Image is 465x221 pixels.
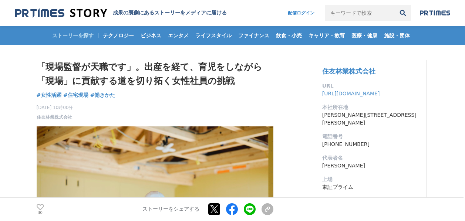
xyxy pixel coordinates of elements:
[15,8,227,18] a: 成果の裏側にあるストーリーをメディアに届ける 成果の裏側にあるストーリーをメディアに届ける
[235,32,272,39] span: ファイナンス
[37,211,44,215] p: 30
[322,197,421,205] dt: 資本金
[37,114,72,120] a: 住友林業株式会社
[381,26,413,45] a: 施設・団体
[322,111,421,127] dd: [PERSON_NAME][STREET_ADDRESS][PERSON_NAME]
[322,162,421,170] dd: [PERSON_NAME]
[322,91,380,96] a: [URL][DOMAIN_NAME]
[280,5,322,21] a: 配信ログイン
[322,140,421,148] dd: [PHONE_NUMBER]
[37,60,273,88] h1: 「現場監督が天職です」。出産を経て、育児をしながら「現場」に貢献する道を切り拓く女性社員の挑戦
[325,5,395,21] input: キーワードで検索
[273,26,305,45] a: 飲食・小売
[322,154,421,162] dt: 代表者名
[100,26,137,45] a: テクノロジー
[165,32,192,39] span: エンタメ
[273,32,305,39] span: 飲食・小売
[395,5,411,21] button: 検索
[306,26,348,45] a: キャリア・教育
[322,103,421,111] dt: 本社所在地
[100,32,137,39] span: テクノロジー
[63,92,88,98] span: #住宅現場
[37,92,62,98] span: #女性活躍
[322,133,421,140] dt: 電話番号
[192,26,235,45] a: ライフスタイル
[15,8,107,18] img: 成果の裏側にあるストーリーをメディアに届ける
[322,67,375,75] a: 住友林業株式会社
[235,26,272,45] a: ファイナンス
[322,176,421,183] dt: 上場
[90,91,115,99] a: #働きかた
[381,32,413,39] span: 施設・団体
[322,82,421,90] dt: URL
[192,32,235,39] span: ライフスタイル
[165,26,192,45] a: エンタメ
[37,104,73,111] span: [DATE] 10時00分
[420,10,450,16] img: prtimes
[113,10,227,16] h2: 成果の裏側にあるストーリーをメディアに届ける
[90,92,115,98] span: #働きかた
[63,91,88,99] a: #住宅現場
[138,26,164,45] a: ビジネス
[142,206,199,213] p: ストーリーをシェアする
[348,26,380,45] a: 医療・健康
[322,183,421,191] dd: 東証プライム
[306,32,348,39] span: キャリア・教育
[348,32,380,39] span: 医療・健康
[37,91,62,99] a: #女性活躍
[138,32,164,39] span: ビジネス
